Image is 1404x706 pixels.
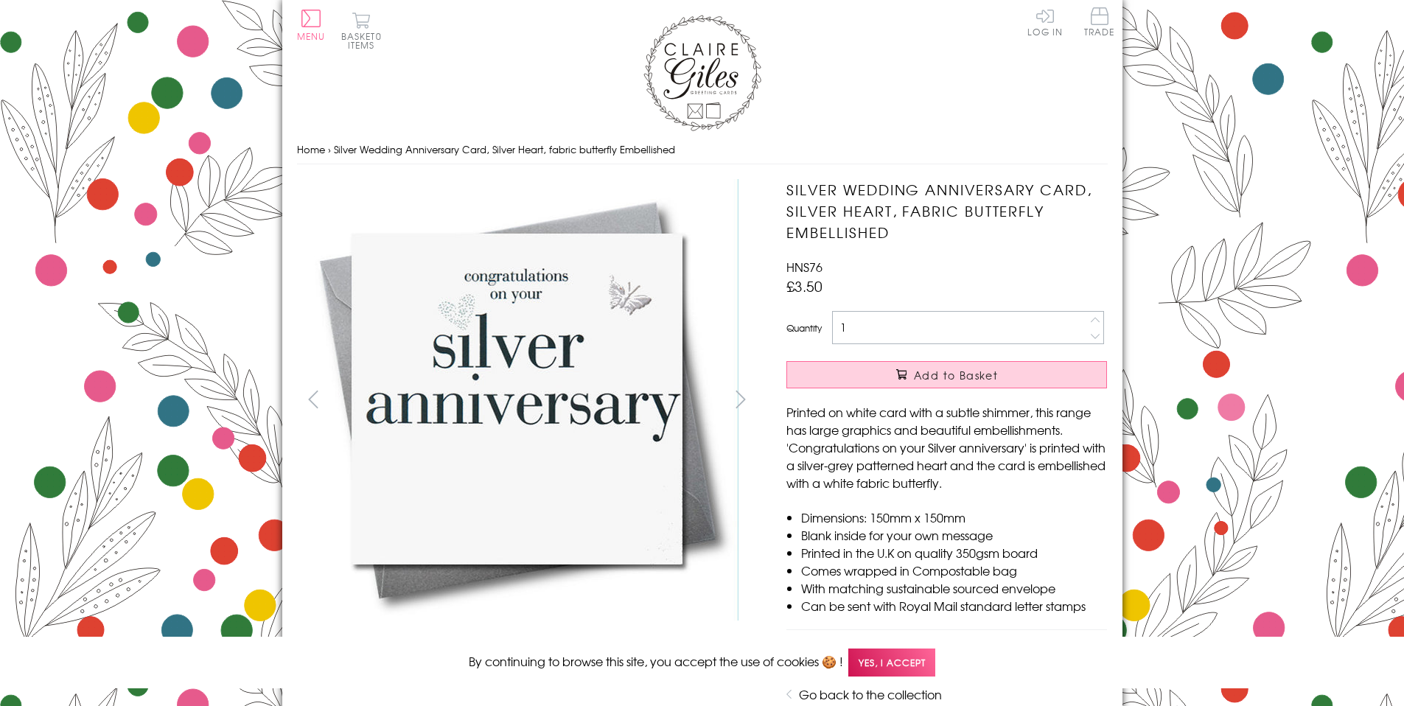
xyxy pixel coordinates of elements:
button: Basket0 items [341,12,382,49]
li: Blank inside for your own message [801,526,1107,544]
span: › [328,142,331,156]
button: Menu [297,10,326,41]
li: Can be sent with Royal Mail standard letter stamps [801,597,1107,615]
span: Trade [1084,7,1115,36]
span: Silver Wedding Anniversary Card, Silver Heart, fabric butterfly Embellished [334,142,675,156]
li: With matching sustainable sourced envelope [801,579,1107,597]
img: Silver Wedding Anniversary Card, Silver Heart, fabric butterfly Embellished [757,179,1199,621]
label: Quantity [786,321,822,335]
span: Menu [297,29,326,43]
img: Claire Giles Greetings Cards [643,15,761,131]
h1: Silver Wedding Anniversary Card, Silver Heart, fabric butterfly Embellished [786,179,1107,242]
li: Printed in the U.K on quality 350gsm board [801,544,1107,562]
a: Trade [1084,7,1115,39]
img: Silver Wedding Anniversary Card, Silver Heart, fabric butterfly Embellished [296,179,738,621]
nav: breadcrumbs [297,135,1108,165]
button: prev [297,382,330,416]
p: Printed on white card with a subtle shimmer, this range has large graphics and beautiful embellis... [786,403,1107,492]
button: next [724,382,757,416]
a: Home [297,142,325,156]
li: Comes wrapped in Compostable bag [801,562,1107,579]
button: Add to Basket [786,361,1107,388]
li: Dimensions: 150mm x 150mm [801,508,1107,526]
span: Add to Basket [914,368,998,382]
span: £3.50 [786,276,823,296]
span: HNS76 [786,258,823,276]
span: 0 items [348,29,382,52]
span: Yes, I accept [848,649,935,677]
a: Go back to the collection [799,685,942,703]
a: Log In [1027,7,1063,36]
